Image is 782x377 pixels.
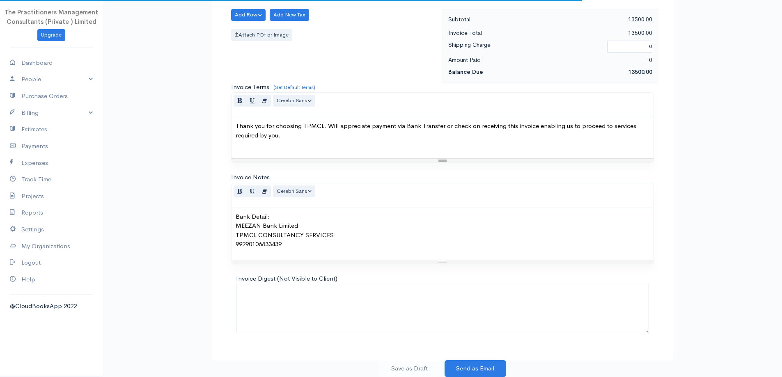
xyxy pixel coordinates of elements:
[273,185,316,197] button: Font Family
[232,260,654,264] div: Resize
[10,302,93,311] div: @CloudBooksApp 2022
[270,9,309,21] button: Add New Tax
[444,28,550,38] div: Invoice Total
[277,187,307,194] span: Cerebri Sans
[231,29,292,41] label: Attach PDf or Image
[236,212,649,249] p: Bank Detail: MEEZAN Bank Limited TPMCL CONSULTANCY SERVICES 99290106833439
[258,185,271,197] button: Remove Font Style (CTRL+\)
[234,95,246,107] button: Bold (CTRL+B)
[550,55,656,65] div: 0
[246,95,259,107] button: Underline (CTRL+U)
[5,8,98,25] span: The Practitioners Management Consultants (Private ) Limited
[37,29,65,41] a: Upgrade
[273,84,315,91] a: (Set Default Terms)
[277,97,307,104] span: Cerebri Sans
[231,173,270,182] label: Invoice Notes
[628,68,652,75] span: 13500.00
[444,55,550,65] div: Amount Paid
[550,28,656,38] div: 13500.00
[444,14,550,25] div: Subtotal
[448,68,483,75] strong: Balance Due
[236,122,636,139] span: Thank you for choosing TPMCL. Will appreciate payment via Bank Transfer or check on receiving thi...
[445,360,506,377] button: Send as Email
[273,95,316,107] button: Font Family
[550,14,656,25] div: 13500.00
[236,274,337,283] label: Invoice Digest (Not Visible to Client)
[246,185,259,197] button: Underline (CTRL+U)
[234,185,246,197] button: Bold (CTRL+B)
[231,9,266,21] button: Add Row
[258,95,271,107] button: Remove Font Style (CTRL+\)
[231,82,269,92] label: Invoice Terms
[444,40,603,53] div: Shipping Charge
[232,159,654,162] div: Resize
